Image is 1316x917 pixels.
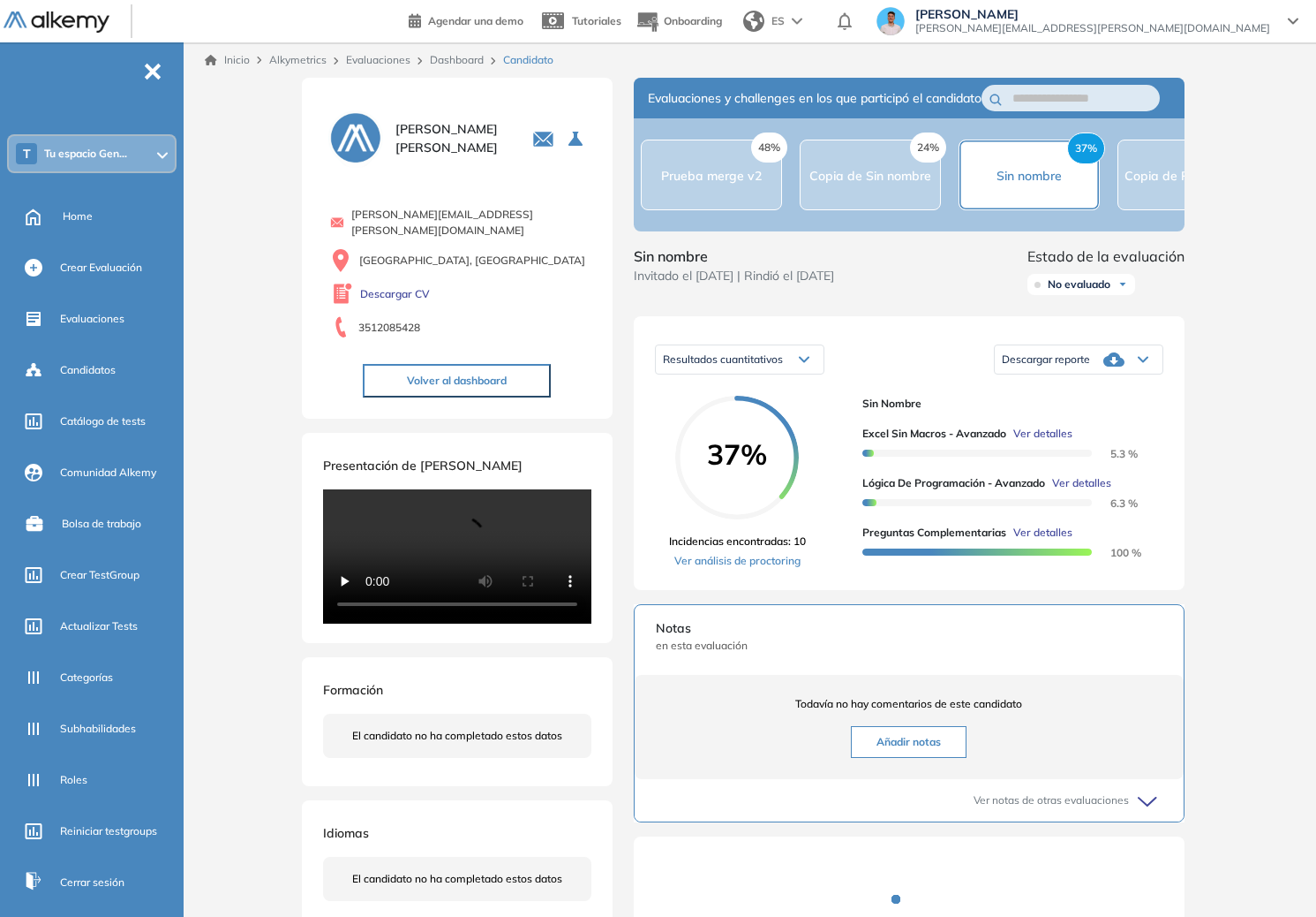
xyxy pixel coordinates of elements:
span: Ver detalles [1013,426,1072,442]
span: Bolsa de trabajo [62,516,141,532]
span: Evaluaciones y challenges en los que participó el candidato [648,89,981,108]
span: 6.3 % [1089,496,1138,510]
span: Copia de Sin nombre [809,168,931,184]
span: Tu espacio Gen... [44,147,127,161]
span: Copia de Producto | ... [1124,168,1252,184]
span: 37% [1067,133,1105,164]
span: Ver notas de otras evaluaciones [974,792,1129,808]
button: Ver detalles [1006,525,1072,541]
a: Ver análisis de proctoring [669,553,806,569]
button: Volver al dashboard [363,364,551,398]
button: Ver detalles [1006,426,1072,442]
span: Resultados cuantitativos [663,352,783,366]
span: Categorías [60,670,113,686]
span: Roles [60,772,87,788]
span: Prueba merge v2 [661,168,762,184]
button: Ver detalles [1045,475,1111,491]
span: [PERSON_NAME] [PERSON_NAME] [395,120,511,157]
span: [PERSON_NAME][EMAIL_ADDRESS][PERSON_NAME][DOMAIN_NAME] [915,21,1270,35]
a: Evaluaciones [346,53,410,66]
span: Formación [323,682,383,698]
img: arrow [792,18,802,25]
span: Lógica de Programación - Avanzado [862,475,1045,491]
span: [PERSON_NAME][EMAIL_ADDRESS][PERSON_NAME][DOMAIN_NAME] [351,207,590,239]
a: Descargar CV [360,286,430,302]
span: 24% [910,133,946,163]
span: Idiomas [323,825,369,841]
span: Reiniciar testgroups [60,823,157,839]
span: Preguntas complementarias [862,525,1006,541]
span: 48% [751,133,787,163]
span: Sin nombre [634,246,834,267]
span: Evaluaciones [60,311,124,327]
img: world [743,11,764,32]
span: 3512085428 [358,320,420,336]
span: Ver detalles [1013,525,1072,541]
span: en esta evaluación [656,638,1162,654]
span: Candidato [503,52,553,68]
span: Agendar una demo [428,14,523,27]
span: [GEOGRAPHIC_DATA], [GEOGRAPHIC_DATA] [359,253,585,269]
span: Actualizar Tests [60,618,138,634]
span: Estado de la evaluación [1027,246,1184,267]
span: Home [63,208,93,224]
span: Catálogo de tests [60,413,146,429]
a: Dashboard [430,53,484,66]
img: Ícono de flecha [1117,279,1128,290]
span: Descargar reporte [1002,352,1090,367]
span: Crear Evaluación [60,260,142,276]
span: Alkymetrics [269,53,327,66]
span: Sin nombre [862,396,1149,412]
span: Comunidad Alkemy [60,465,156,481]
a: Inicio [205,52,250,68]
span: Tutoriales [572,14,621,27]
span: Presentación de [PERSON_NAME] [323,458,523,474]
span: Crear TestGroup [60,567,139,583]
span: El candidato no ha completado estos datos [352,871,562,887]
span: [PERSON_NAME] [915,7,1270,21]
span: 5.3 % [1089,447,1138,460]
span: Candidatos [60,362,116,378]
span: Notas [656,619,1162,638]
span: Ver detalles [1052,475,1111,491]
span: Onboarding [664,14,722,27]
button: Añadir notas [851,726,966,758]
img: PROFILE_MENU_LOGO_USER [323,106,388,171]
span: Todavía no hay comentarios de este candidato [656,696,1162,712]
span: Incidencias encontradas: 10 [669,534,806,549]
span: Sin nombre [996,168,1062,184]
span: ES [771,13,785,29]
span: Invitado el [DATE] | Rindió el [DATE] [634,267,834,285]
a: Agendar una demo [409,9,523,30]
img: Logo [4,11,109,34]
button: Onboarding [635,3,722,41]
span: El candidato no ha completado estos datos [352,728,562,744]
span: No evaluado [1048,277,1110,292]
span: 100 % [1089,546,1141,559]
span: Cerrar sesión [60,875,124,890]
span: Subhabilidades [60,721,136,737]
span: T [23,147,31,161]
span: Excel sin Macros - Avanzado [862,426,1006,442]
span: 37% [675,440,799,468]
